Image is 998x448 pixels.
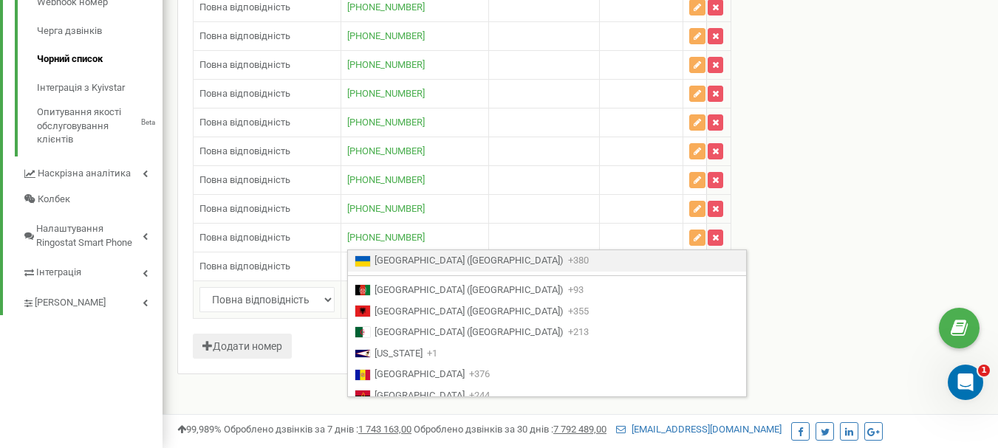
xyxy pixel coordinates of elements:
[375,283,564,297] span: [GEOGRAPHIC_DATA] (‫[GEOGRAPHIC_DATA]‬‎)
[347,203,425,214] a: [PHONE_NUMBER]
[347,249,747,397] ul: List of countries
[948,365,983,400] iframe: Intercom live chat
[224,424,411,435] span: Оброблено дзвінків за 7 днів :
[199,30,290,41] span: Повна відповідність
[199,117,290,128] span: Повна відповідність
[193,334,292,359] button: Додати номер
[199,203,290,214] span: Повна відповідність
[199,88,290,99] span: Повна відповідність
[37,102,163,147] a: Опитування якості обслуговування клієнтівBeta
[347,88,425,99] a: [PHONE_NUMBER]
[375,305,564,319] span: [GEOGRAPHIC_DATA] ([GEOGRAPHIC_DATA])
[347,1,425,13] a: [PHONE_NUMBER]
[38,167,131,181] span: Наскрізна аналітика
[568,305,589,319] span: +355
[199,174,290,185] span: Повна відповідність
[375,347,423,361] span: [US_STATE]
[38,193,70,207] span: Колбек
[375,389,465,403] span: [GEOGRAPHIC_DATA]
[22,212,163,255] a: Налаштування Ringostat Smart Phone
[35,296,106,310] span: [PERSON_NAME]
[36,266,81,280] span: Інтеграція
[616,424,782,435] a: [EMAIL_ADDRESS][DOMAIN_NAME]
[22,156,163,187] a: Наскрізна аналітика
[347,59,425,70] a: [PHONE_NUMBER]
[347,145,425,156] a: [PHONE_NUMBER]
[22,187,163,213] a: Колбек
[375,325,564,340] span: [GEOGRAPHIC_DATA] (‫[GEOGRAPHIC_DATA]‬‎)
[358,424,411,435] u: 1 743 163,00
[37,45,163,74] a: Чорний список
[199,59,290,70] span: Повна відповідність
[36,222,143,249] span: Налаштування Ringostat Smart Phone
[199,232,290,243] span: Повна відповідність
[347,174,425,185] a: [PHONE_NUMBER]
[37,17,163,46] a: Черга дзвінків
[568,325,589,340] span: +213
[37,74,163,103] a: Інтеграція з Kyivstar
[469,368,490,382] span: +376
[199,261,290,272] span: Повна відповідність
[469,389,490,403] span: +244
[414,424,606,435] span: Оброблено дзвінків за 30 днів :
[568,254,589,268] span: +380
[427,347,437,361] span: +1
[347,117,425,128] a: [PHONE_NUMBER]
[978,365,990,376] span: 1
[375,368,465,382] span: [GEOGRAPHIC_DATA]
[22,286,163,316] a: [PERSON_NAME]
[347,30,425,41] a: [PHONE_NUMBER]
[177,424,222,435] span: 99,989%
[375,254,564,268] span: [GEOGRAPHIC_DATA] ([GEOGRAPHIC_DATA])
[199,1,290,13] span: Повна відповідність
[553,424,606,435] u: 7 792 489,00
[22,255,163,286] a: Інтеграція
[199,145,290,156] span: Повна відповідність
[568,283,584,297] span: +93
[347,232,425,243] a: [PHONE_NUMBER]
